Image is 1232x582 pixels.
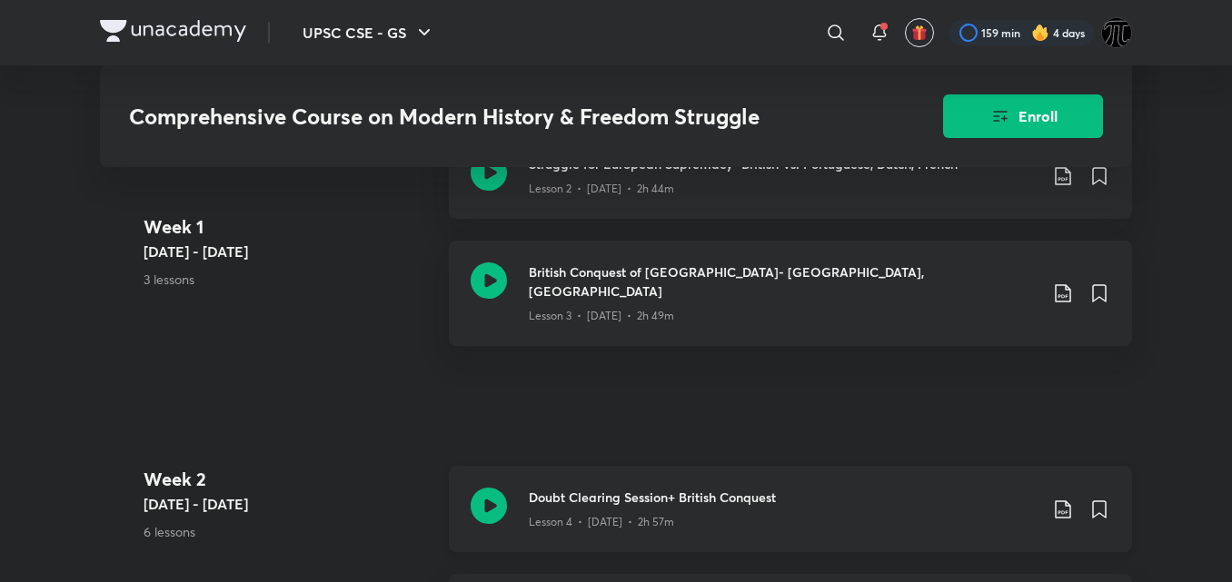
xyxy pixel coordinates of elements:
p: Lesson 2 • [DATE] • 2h 44m [529,181,674,197]
p: 6 lessons [144,522,434,541]
img: Company Logo [100,20,246,42]
p: 3 lessons [144,270,434,289]
a: Struggle for European Supremacy- British Vs. Portuguese, Dutch, FrenchLesson 2 • [DATE] • 2h 44m [449,133,1132,241]
h4: Week 2 [144,466,434,493]
p: Lesson 3 • [DATE] • 2h 49m [529,308,674,324]
h3: Comprehensive Course on Modern History & Freedom Struggle [129,104,840,130]
a: Doubt Clearing Session+ British ConquestLesson 4 • [DATE] • 2h 57m [449,466,1132,574]
img: avatar [911,25,928,41]
button: UPSC CSE - GS [292,15,446,51]
h5: [DATE] - [DATE] [144,493,434,515]
h3: Doubt Clearing Session+ British Conquest [529,488,1038,507]
h4: Week 1 [144,213,434,241]
img: Watcher [1101,17,1132,48]
h5: [DATE] - [DATE] [144,241,434,262]
button: avatar [905,18,934,47]
h3: British Conquest of [GEOGRAPHIC_DATA]- [GEOGRAPHIC_DATA], [GEOGRAPHIC_DATA] [529,262,1038,301]
img: streak [1031,24,1049,42]
a: Company Logo [100,20,246,46]
a: British Conquest of [GEOGRAPHIC_DATA]- [GEOGRAPHIC_DATA], [GEOGRAPHIC_DATA]Lesson 3 • [DATE] • 2h... [449,241,1132,368]
button: Enroll [943,94,1103,138]
p: Lesson 4 • [DATE] • 2h 57m [529,514,674,530]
